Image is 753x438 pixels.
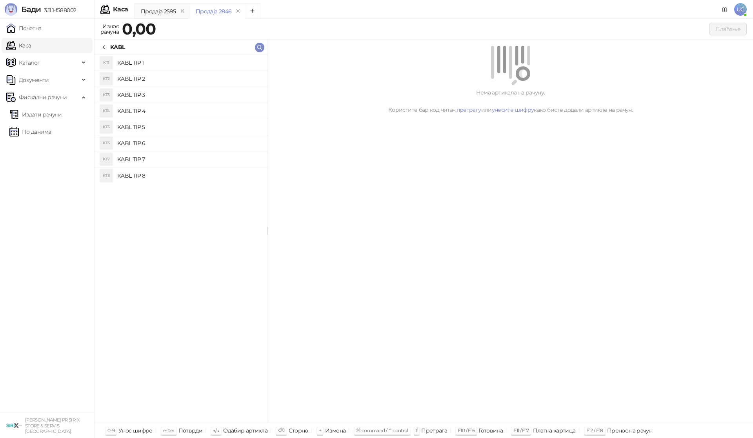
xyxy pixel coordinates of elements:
span: ⌫ [278,427,284,433]
h4: KABL TIP 6 [117,137,261,149]
div: KT1 [100,56,113,69]
span: ⌘ command / ⌃ control [356,427,408,433]
button: Add tab [245,3,260,19]
div: Пренос на рачун [607,425,652,436]
span: ↑/↓ [213,427,219,433]
div: KT4 [100,105,113,117]
span: 3.11.1-f588002 [41,7,76,14]
img: 64x64-companyLogo-cb9a1907-c9b0-4601-bb5e-5084e694c383.png [6,418,22,433]
h4: KABL TIP 5 [117,121,261,133]
span: F12 / F18 [586,427,603,433]
h4: KABL TIP 2 [117,73,261,85]
span: UĆ [734,3,747,16]
div: KABL [110,43,125,51]
a: Каса [6,38,31,53]
div: KT7 [100,153,113,165]
small: [PERSON_NAME] PR SIRIX STORE & SERVIS [GEOGRAPHIC_DATA] [25,417,80,434]
div: Претрага [421,425,447,436]
div: Готовина [478,425,503,436]
div: Каса [113,6,128,13]
span: enter [163,427,175,433]
a: По данима [9,124,51,140]
h4: KABL TIP 7 [117,153,261,165]
span: Документи [19,72,49,88]
span: f [416,427,417,433]
h4: KABL TIP 3 [117,89,261,101]
div: Сторно [289,425,308,436]
div: Измена [325,425,346,436]
div: KT2 [100,73,113,85]
span: 0-9 [107,427,115,433]
div: Одабир артикла [223,425,267,436]
div: KT5 [100,121,113,133]
a: Документација [718,3,731,16]
div: KT8 [100,169,113,182]
div: Потврди [178,425,203,436]
h4: KABL TIP 8 [117,169,261,182]
div: Платна картица [533,425,576,436]
a: Почетна [6,20,42,36]
button: remove [233,8,243,15]
a: унесите шифру [492,106,534,113]
div: Продаја 2846 [196,7,231,16]
span: + [319,427,321,433]
div: grid [95,55,267,423]
div: Износ рачуна [99,21,120,37]
span: F10 / F16 [458,427,475,433]
img: Logo [5,3,17,16]
div: KT6 [100,137,113,149]
div: KT3 [100,89,113,101]
div: Унос шифре [118,425,153,436]
span: Бади [21,5,41,14]
div: Продаја 2595 [141,7,176,16]
span: Фискални рачуни [19,89,67,105]
strong: 0,00 [122,19,156,38]
span: F11 / F17 [513,427,529,433]
h4: KABL TIP 1 [117,56,261,69]
button: Плаћање [709,23,747,35]
span: Каталог [19,55,40,71]
a: претрагу [457,106,481,113]
h4: KABL TIP 4 [117,105,261,117]
button: remove [177,8,187,15]
div: Нема артикала на рачуну. Користите бар код читач, или како бисте додали артикле на рачун. [277,88,744,114]
a: Издати рачуни [9,107,62,122]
